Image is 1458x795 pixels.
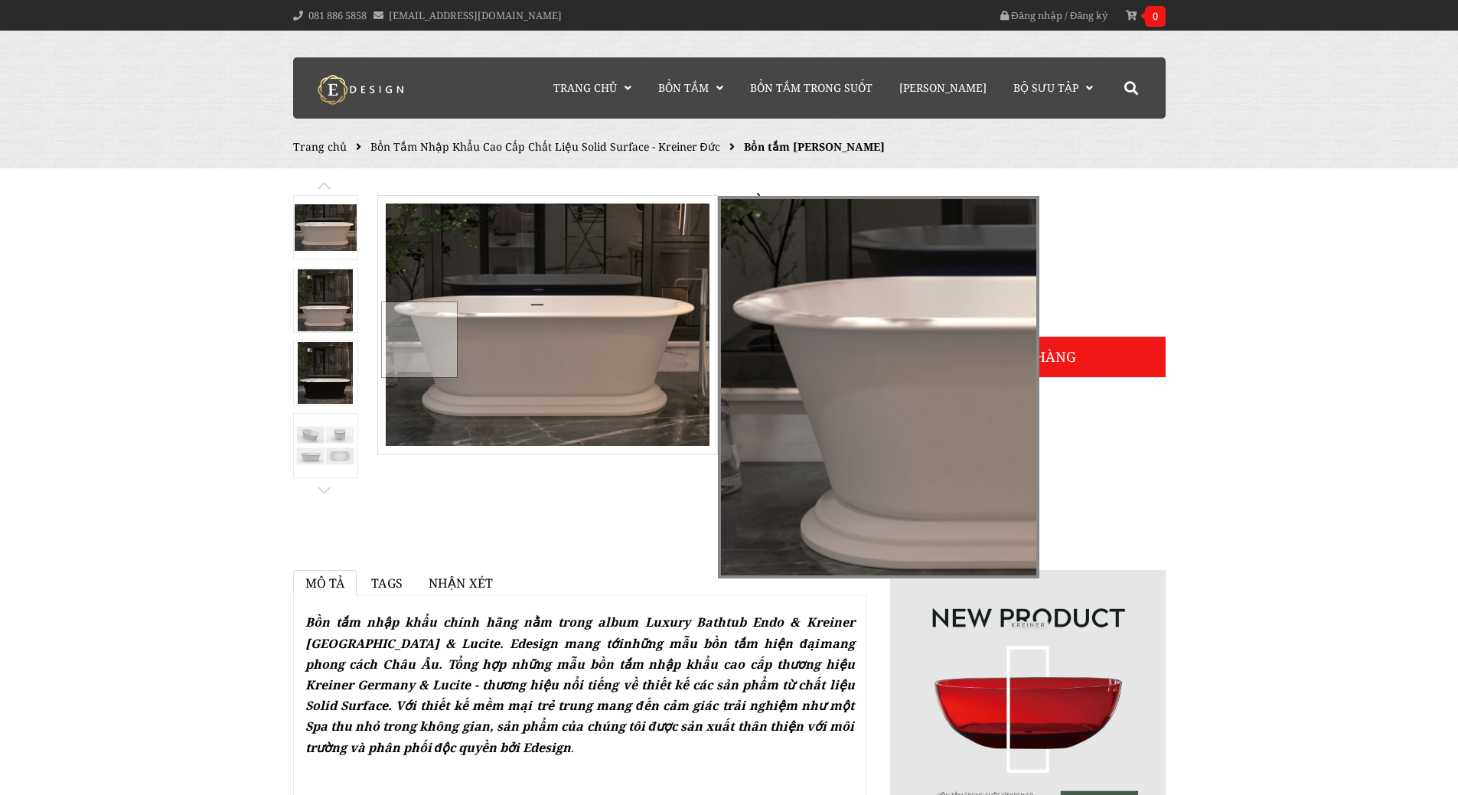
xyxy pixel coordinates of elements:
h1: Bồn tắm [PERSON_NAME] [741,191,1166,219]
img: Bồn tắm Teramo Kreiner [295,204,357,251]
a: Trang chủ [542,57,643,119]
span: Nhận xét [429,575,493,591]
a: Bồn Tắm Nhập Khẩu Cao Cấp Chất Liệu Solid Surface - Kreiner Đức [370,139,720,154]
a: 081 886 5858 [308,8,367,22]
a: những mẫu bồn tắm hiện đại [623,635,820,652]
img: Bồn tắm Teramo Kreiner [295,422,357,469]
span: Trang chủ [553,80,617,95]
a: Bồn Tắm Trong Suốt [739,57,884,119]
img: logo Kreiner Germany - Edesign Interior [305,74,419,105]
em: . [305,614,855,755]
span: [PERSON_NAME] [899,80,987,95]
strong: Bồn tắm nhập khẩu chính hãng nằm trong album Luxury Bathtub Endo & Kreiner [GEOGRAPHIC_DATA] & Lu... [305,614,855,755]
span: Bồn Tắm Trong Suốt [750,80,873,95]
span: Mô tả [305,575,345,591]
img: Bồn tắm Teramo Kreiner [298,342,353,404]
a: Bồn Tắm [647,57,735,119]
a: Bộ Sưu Tập [1002,57,1104,119]
a: [PERSON_NAME] [888,57,998,119]
a: [EMAIL_ADDRESS][DOMAIN_NAME] [389,8,562,22]
span: / [1065,8,1068,22]
span: Bộ Sưu Tập [1013,80,1078,95]
span: Bồn tắm [PERSON_NAME] [744,139,885,154]
span: Tags [371,575,403,591]
span: 0 [1145,6,1166,27]
a: Trang chủ [293,139,347,154]
span: Bồn Tắm [658,80,709,95]
img: Bồn tắm Teramo Kreiner [298,269,353,331]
